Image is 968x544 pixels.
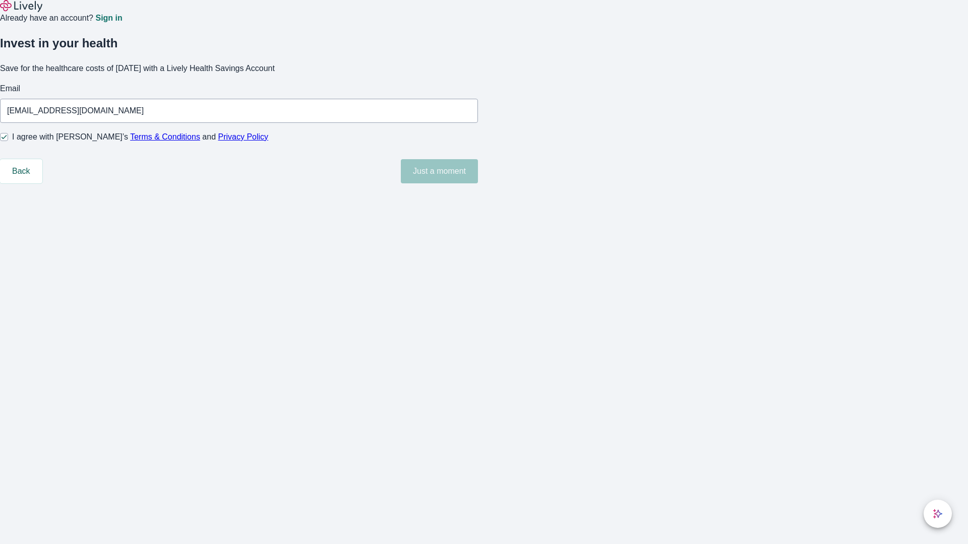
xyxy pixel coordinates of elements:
a: Sign in [95,14,122,22]
a: Privacy Policy [218,132,269,141]
a: Terms & Conditions [130,132,200,141]
span: I agree with [PERSON_NAME]’s and [12,131,268,143]
svg: Lively AI Assistant [933,509,943,519]
button: chat [924,500,952,528]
